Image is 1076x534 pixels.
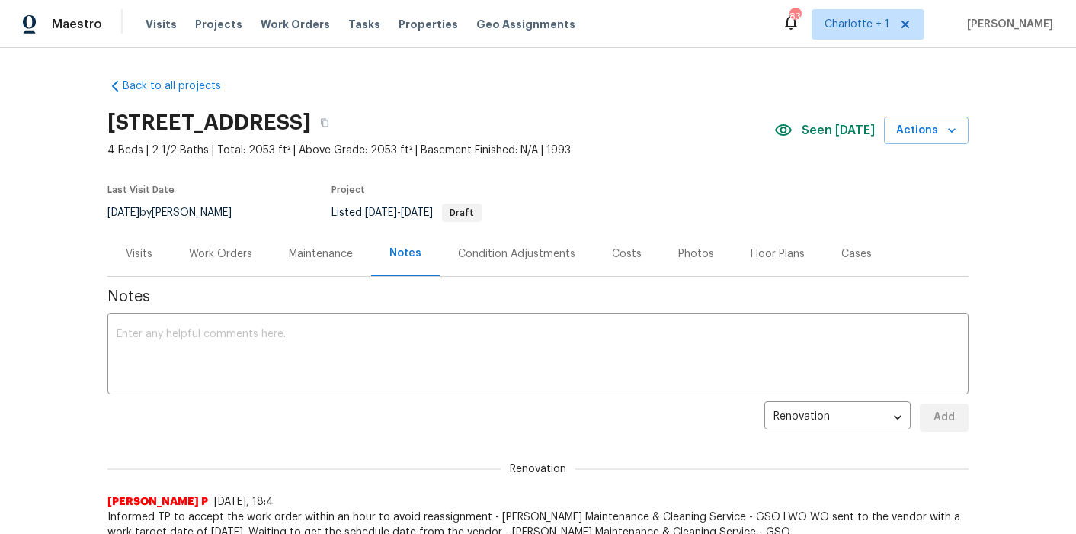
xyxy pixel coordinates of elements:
[612,246,642,262] div: Costs
[52,17,102,32] span: Maestro
[789,9,800,24] div: 83
[107,115,311,130] h2: [STREET_ADDRESS]
[678,246,714,262] div: Photos
[107,494,208,510] span: [PERSON_NAME] P
[825,17,889,32] span: Charlotte + 1
[444,208,480,217] span: Draft
[107,185,175,195] span: Last Visit Date
[884,117,969,145] button: Actions
[399,17,458,32] span: Properties
[195,17,242,32] span: Projects
[896,121,956,140] span: Actions
[311,109,338,137] button: Copy Address
[214,497,274,507] span: [DATE], 18:4
[107,204,250,222] div: by [PERSON_NAME]
[458,246,575,262] div: Condition Adjustments
[107,289,969,304] span: Notes
[107,143,774,158] span: 4 Beds | 2 1/2 Baths | Total: 2053 ft² | Above Grade: 2053 ft² | Basement Finished: N/A | 1993
[331,207,482,218] span: Listed
[501,462,575,477] span: Renovation
[146,17,177,32] span: Visits
[107,207,139,218] span: [DATE]
[365,207,433,218] span: -
[841,246,872,262] div: Cases
[348,19,380,30] span: Tasks
[365,207,397,218] span: [DATE]
[476,17,575,32] span: Geo Assignments
[802,123,875,138] span: Seen [DATE]
[331,185,365,195] span: Project
[107,79,254,94] a: Back to all projects
[126,246,152,262] div: Visits
[764,399,911,436] div: Renovation
[189,246,252,262] div: Work Orders
[289,246,353,262] div: Maintenance
[961,17,1053,32] span: [PERSON_NAME]
[389,246,421,261] div: Notes
[751,246,805,262] div: Floor Plans
[401,207,433,218] span: [DATE]
[261,17,330,32] span: Work Orders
